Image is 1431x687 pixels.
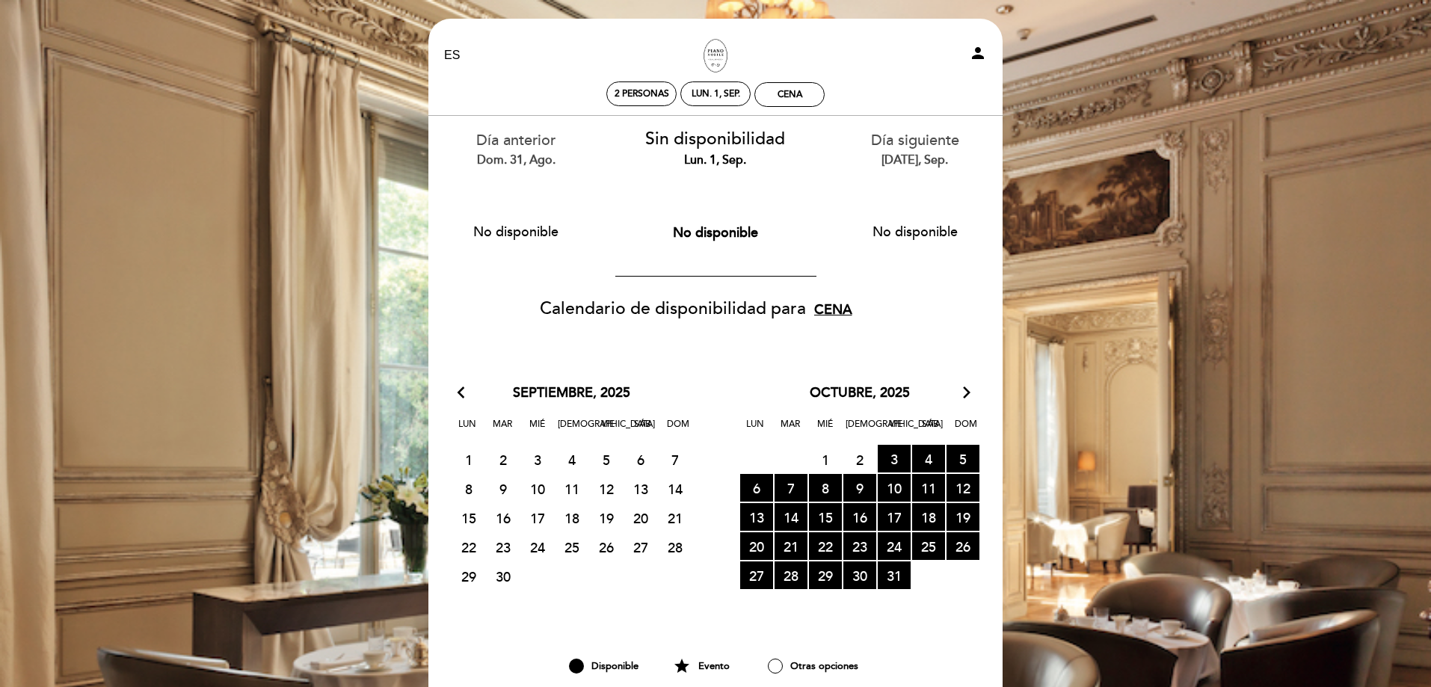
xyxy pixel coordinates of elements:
span: 21 [775,532,807,560]
span: 31 [878,561,911,589]
span: 20 [740,532,773,560]
span: 26 [590,533,623,561]
span: 14 [775,503,807,531]
span: 4 [556,446,588,473]
span: Mié [810,416,840,444]
span: 7 [775,474,807,502]
i: arrow_forward_ios [960,383,973,403]
span: 6 [624,446,657,473]
span: Calendario de disponibilidad para [540,298,806,319]
span: 8 [809,474,842,502]
span: 25 [556,533,588,561]
span: 17 [878,503,911,531]
span: 11 [912,474,945,502]
span: 22 [809,532,842,560]
i: arrow_back_ios [458,383,471,403]
span: Vie [593,416,623,444]
span: 21 [659,504,692,532]
button: person [969,44,987,67]
span: 26 [947,532,979,560]
span: 28 [659,533,692,561]
span: 22 [452,533,485,561]
span: Sáb [916,416,946,444]
span: 2 [843,446,876,473]
span: septiembre, 2025 [513,383,630,403]
div: Evento [659,653,743,679]
span: 4 [912,445,945,472]
span: 30 [487,562,520,590]
div: lun. 1, sep. [627,152,804,169]
span: 24 [878,532,911,560]
span: 24 [521,533,554,561]
div: Disponible [547,653,659,679]
span: 12 [590,475,623,502]
span: 25 [912,532,945,560]
span: 19 [590,504,623,532]
span: 17 [521,504,554,532]
div: Día siguiente [826,130,1003,168]
i: star [673,653,691,679]
span: 6 [740,474,773,502]
span: 10 [521,475,554,502]
button: No disponible [644,214,787,251]
span: No disponible [673,224,758,241]
span: Mar [487,416,517,444]
span: 27 [740,561,773,589]
span: 15 [809,503,842,531]
span: 16 [843,503,876,531]
span: 12 [947,474,979,502]
span: 13 [624,475,657,502]
span: 29 [452,562,485,590]
span: Sin disponibilidad [645,129,785,150]
span: 20 [624,504,657,532]
span: 9 [487,475,520,502]
div: lun. 1, sep. [692,88,740,99]
span: Lun [740,416,770,444]
span: 14 [659,475,692,502]
span: 8 [452,475,485,502]
div: dom. 31, ago. [428,152,605,169]
div: [DATE], sep. [826,152,1003,169]
span: 18 [556,504,588,532]
span: 3 [521,446,554,473]
span: 19 [947,503,979,531]
span: 27 [624,533,657,561]
span: [DEMOGRAPHIC_DATA] [558,416,588,444]
span: Dom [663,416,693,444]
span: Lun [452,416,482,444]
div: Cena [778,89,802,100]
span: octubre, 2025 [810,383,910,403]
span: 15 [452,504,485,532]
span: 1 [809,446,842,473]
a: Los Salones del Piano [PERSON_NAME] [622,35,809,76]
span: 13 [740,503,773,531]
button: No disponible [445,213,587,250]
span: 2 personas [615,88,669,99]
span: Sáb [628,416,658,444]
span: Dom [951,416,981,444]
span: Mar [775,416,805,444]
span: 18 [912,503,945,531]
button: No disponible [844,213,986,250]
span: 16 [487,504,520,532]
span: 10 [878,474,911,502]
span: 23 [487,533,520,561]
span: Vie [881,416,911,444]
span: 1 [452,446,485,473]
i: person [969,44,987,62]
span: 5 [947,445,979,472]
span: 2 [487,446,520,473]
span: 28 [775,561,807,589]
span: 3 [878,445,911,472]
span: 7 [659,446,692,473]
span: Mié [523,416,553,444]
div: Otras opciones [743,653,883,679]
span: 5 [590,446,623,473]
span: 9 [843,474,876,502]
span: 23 [843,532,876,560]
span: 30 [843,561,876,589]
span: 29 [809,561,842,589]
div: Día anterior [428,130,605,168]
span: [DEMOGRAPHIC_DATA] [846,416,875,444]
span: 11 [556,475,588,502]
